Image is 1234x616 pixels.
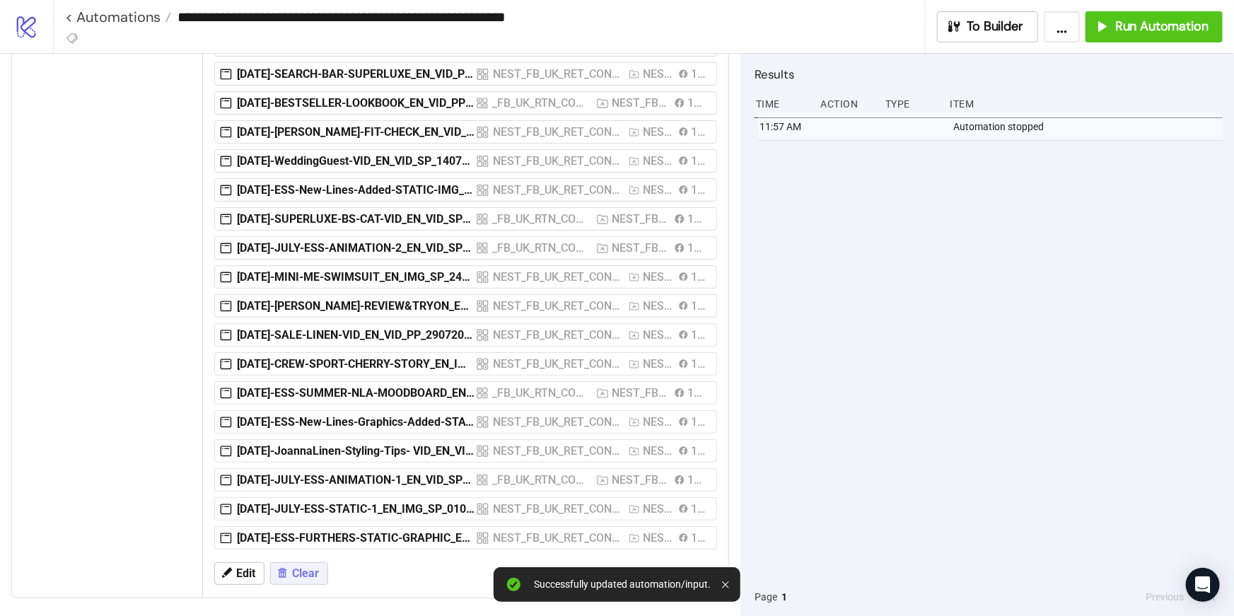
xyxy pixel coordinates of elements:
div: NEST_FB_UK_RET_CONVERSION [643,529,673,547]
div: [DATE]-JULY-ESS-STATIC-1_EN_IMG_SP_01072025_ALLG_CC_SC1_USP1_JULY ESS [237,501,475,517]
div: Successfully updated automation/input. [534,579,711,591]
button: Edit [214,562,264,585]
div: 1012810078778639 [691,297,708,315]
span: Clear [292,567,319,580]
div: NEST_FB_UK_RET_CONVERSION_ALLPRODUCTS_PURCHASE_PAGEVIEW_WV-IG-FB(30D)_ALLP_ALLG_18+_29072025 [493,442,623,460]
div: [DATE]-ESS-SUMMER-NLA-MOODBOARD_EN_IMG_SP_25072025_ALLG_CC_SC5_USP1_ESS [237,385,475,401]
div: 1012810078778639 [691,500,708,518]
div: [DATE]-SUPERLUXE-BS-CAT-VID_EN_VID_SP_24072025_ALLG_NSE_SC1_None_ [237,211,475,227]
div: 1012810078778639 [691,413,708,431]
div: NEST_FB_UK_RET_CONVERSION [643,123,673,141]
div: [DATE]-SALE-LINEN-VID_EN_VID_PP_29072025_ALLG_NSE_SC1_USP1_ [237,327,475,343]
div: NEST_FB_UK_RET_CONVERSION_ALLPRODUCTS_PURCHASE_PAGEVIEW_WV-IG-FB(30D)_ALLP_ALLG_18+_14082025 [493,152,623,170]
div: NEST_FB_UK_RET_CONVERSION_ALLPRODUCTS_PURCHASE_PAGEVIEW_WV-IG-FB(30D)_ALLP_ALLG_18+_14082025 [493,297,623,315]
button: Previous [1141,589,1188,605]
div: Automation stopped [953,113,1227,140]
div: NEST_FB_UK_RET_CONVERSION [643,65,673,83]
div: [DATE]-ESS-New-Lines-Added-STATIC-IMG_EN_IMG_SP_14072025_ALLG_CC_SC24_None_None [237,182,475,198]
div: [DATE]-BESTSELLER-LOOKBOOK_EN_VID_PP_29072025_ALLG_NSE_SC1_None_ [237,95,475,111]
div: NEST_FB_UK_RTN_CONVERSION_CRM-TESTING [612,94,669,112]
div: NEST_FB_UK_RET_CONVERSION [643,152,673,170]
button: To Builder [937,11,1039,42]
div: NEST_FB_UK_RTN_CONVERSION_CRM-TESTING [612,239,669,257]
span: Run Automation [1115,18,1209,35]
div: 1012810078778639 [691,355,708,373]
div: Open Intercom Messenger [1186,568,1220,602]
div: Action [820,91,875,117]
div: [DATE]-JULY-ESS-ANIMATION-2_EN_VID_SP_01072025_ALLG_CC_SC1_USP1_JULY ESS [237,240,475,256]
div: [DATE]-JoannaLinen-Styling-Tips- VID_EN_VID_SP_14072025_ALLG_NSE_SC24_None_None [237,443,475,459]
div: NEST_FB_UK_RET_CONVERSION_ALLPRODUCTS_PURCHASE_PAGEVIEW_WV-IG-FB(30D)_ALLP_ALLG_18+_29072025 [493,181,623,199]
div: NEST_FB_UK_RET_CONVERSION_ALLPRODUCTS_PURCHASE_PAGEVIEW_WV-IG-FB(30D)_ALLP_ALLG_18+_14082025 [493,500,623,518]
div: Item [949,91,1223,117]
div: [DATE]-CREW-SPORT-CHERRY-STORY_EN_IMG_PP_29072025_ALLG_CC_SC1_None_ [237,356,475,372]
div: NEST_FB_UK_RET_CONVERSION_ALLPRODUCTS_PURCHASE_PAGEVIEW_WV-IG-FB(30D)_ALLP_ALLG_18+_14082025 [493,65,623,83]
div: Type [884,91,939,117]
div: [DATE]-MINI-ME-SWIMSUIT_EN_IMG_SP_24072025_ALLG_CC_SC1_None_ [237,269,475,285]
div: 1012810078778639 [691,123,708,141]
div: 1012810078778639 [687,239,708,257]
div: NEST_FB_UK_RET_CONVERSION [643,500,673,518]
div: [DATE]-[PERSON_NAME]-FIT-CHECK_EN_VID_PP_29072025_ALLG_NSE_SC13_None_ [237,124,475,140]
div: 1012810078778639 [687,210,708,228]
div: [DATE]-ESS-New-Lines-Graphics-Added-STATIC-IMG_EN_IMG_SP_14072025_ALLG_CC_SC24_None_None [237,414,475,430]
div: NEST_FB_UK_RET_CONVERSION_ALLPRODUCTS_PURCHASE_PAGEVIEW_WV-IG-FB(30D)_ALLP_ALLG_18+_29072025 [493,268,623,286]
div: 1012810078778639 [691,181,708,199]
div: [DATE]-JULY-ESS-ANIMATION-1_EN_VID_SP_01072025_ALLG_CC_SC1_USP1_JULY ESS [237,472,475,488]
div: NEST_FB_UK_RET_CONVERSION_ALLPRODUCTS_PURCHASE_PAGEVIEW_WV-IG-FB(30D)_ALLP_ALLG_18+_14082025 [493,123,623,141]
button: Run Automation [1085,11,1223,42]
div: NEST_FB_UK_RET_CONVERSION_ALLPRODUCTS_PURCHASE_PAGEVIEW_WV-IG-FB(30D)_ALLP_ALLG_18+_14082025 [493,413,623,431]
div: NEST_FB_UK_RET_CONVERSION [643,297,673,315]
span: To Builder [967,18,1024,35]
div: _FB_UK_RTN_CONVERSION__CRM_ALL-CUSTOMERS_A+_ALLG_ALL_04072025 [492,94,590,112]
div: NEST_FB_UK_RET_CONVERSION_ALLPRODUCTS_PURCHASE_PAGEVIEW_WV-IG-FB(30D)_ALLP_ALLG_18+_29072025 [493,529,623,547]
div: 1012810078778639 [691,268,708,286]
div: Time [755,91,810,117]
button: Clear [270,562,328,585]
div: 1012810078778639 [691,65,708,83]
div: 1012810078778639 [691,529,708,547]
div: NEST_FB_UK_RTN_CONVERSION_CRM-TESTING [612,210,669,228]
div: NEST_FB_UK_RET_CONVERSION [643,181,673,199]
button: ... [1044,11,1080,42]
div: 1012810078778639 [687,94,708,112]
div: 1012810078778639 [691,442,708,460]
div: [DATE]-WeddingGuest-VID_EN_VID_SP_14072025_ALLG_CC_SC24_None_None [237,153,475,169]
div: 11:57 AM [758,113,813,140]
div: 1012810078778639 [687,471,708,489]
div: _FB_UK_RTN_CONVERSION__CRM_ALL-CUSTOMERS_A+_ALLG_ALL_04072025 [492,471,590,489]
div: NEST_FB_UK_RTN_CONVERSION_CRM-TESTING [612,384,669,402]
div: _FB_UK_RTN_CONVERSION__CRM_ALL-CUSTOMERS_A+_ALLG_ALL_04072025 [492,239,590,257]
div: NEST_FB_UK_RET_CONVERSION_ALLPRODUCTS_PURCHASE_PAGEVIEW_WV-IG-FB(30D)_ALLP_ALLG_18+_14082025 [493,355,623,373]
div: 1012810078778639 [691,326,708,344]
div: NEST_FB_UK_RET_CONVERSION [643,326,673,344]
a: < Automations [65,10,171,24]
div: 1012810078778639 [687,384,708,402]
div: 1012810078778639 [691,152,708,170]
button: 1 [777,589,791,605]
div: NEST_FB_UK_RET_CONVERSION [643,442,673,460]
div: [DATE]-[PERSON_NAME]-REVIEW&TRYON_EN_VID_PP_29072025_ALLG_NSE_SC13_None_ [237,298,475,314]
span: Edit [236,567,255,580]
div: NEST_FB_UK_RET_CONVERSION [643,268,673,286]
h2: Results [755,65,1223,83]
div: _FB_UK_RTN_CONVERSION__CRM_ALL-CUSTOMERS_A+_ALLG_ALL_04072025 [492,210,590,228]
div: NEST_FB_UK_RTN_CONVERSION_CRM-TESTING [612,471,669,489]
div: _FB_UK_RTN_CONVERSION__CRM_ALL-CUSTOMERS_A+_ALLG_ALL_04072025 [492,384,590,402]
div: [DATE]-ESS-FURTHERS-STATIC-GRAPHIC_EN_IMG_SP_23072025_ALLG_CC_SC24_None_None [237,530,475,546]
div: NEST_FB_UK_RET_CONVERSION [643,413,673,431]
div: NEST_FB_UK_RET_CONVERSION_ALLPRODUCTS_PURCHASE_PAGEVIEW_WV-IG-FB(30D)_ALLP_ALLG_18+_29072025 [493,326,623,344]
div: [DATE]-SEARCH-BAR-SUPERLUXE_EN_VID_PP_29072025_ALLG_NSE_SC1_None_ [237,66,475,82]
div: NEST_FB_UK_RET_CONVERSION [643,355,673,373]
span: Page [755,589,777,605]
